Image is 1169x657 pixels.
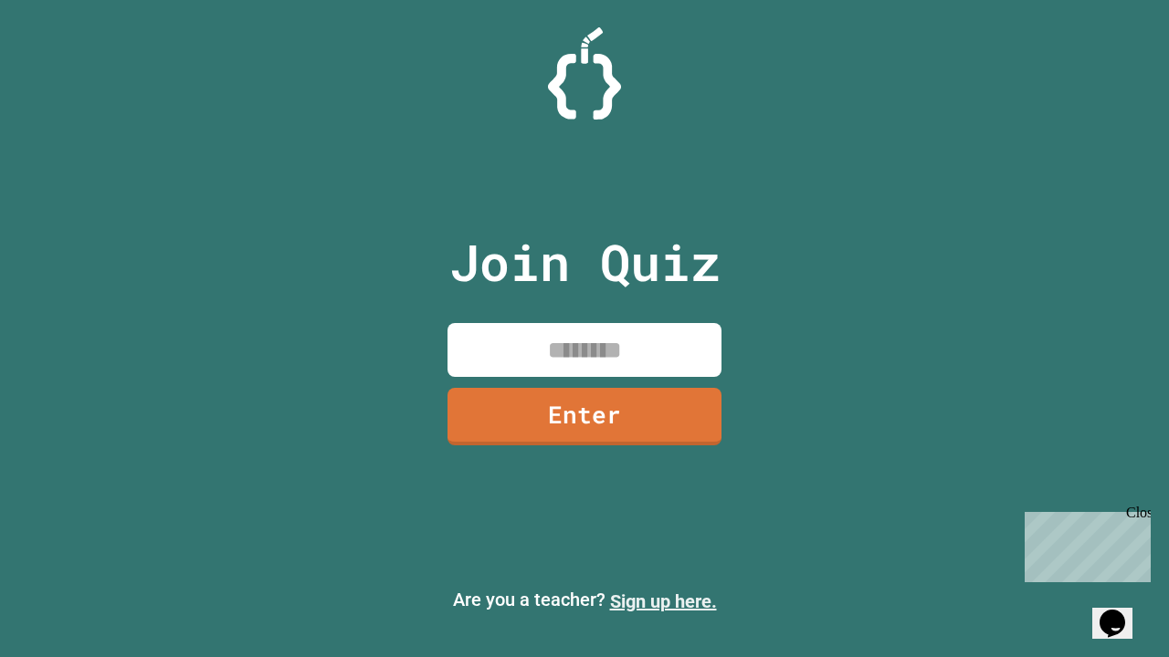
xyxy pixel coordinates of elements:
p: Are you a teacher? [15,586,1154,615]
iframe: chat widget [1092,584,1151,639]
p: Join Quiz [449,224,721,300]
a: Enter [448,388,721,445]
a: Sign up here. [610,590,717,612]
div: Chat with us now!Close [7,7,126,116]
img: Logo.svg [548,27,621,120]
iframe: chat widget [1017,505,1151,582]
